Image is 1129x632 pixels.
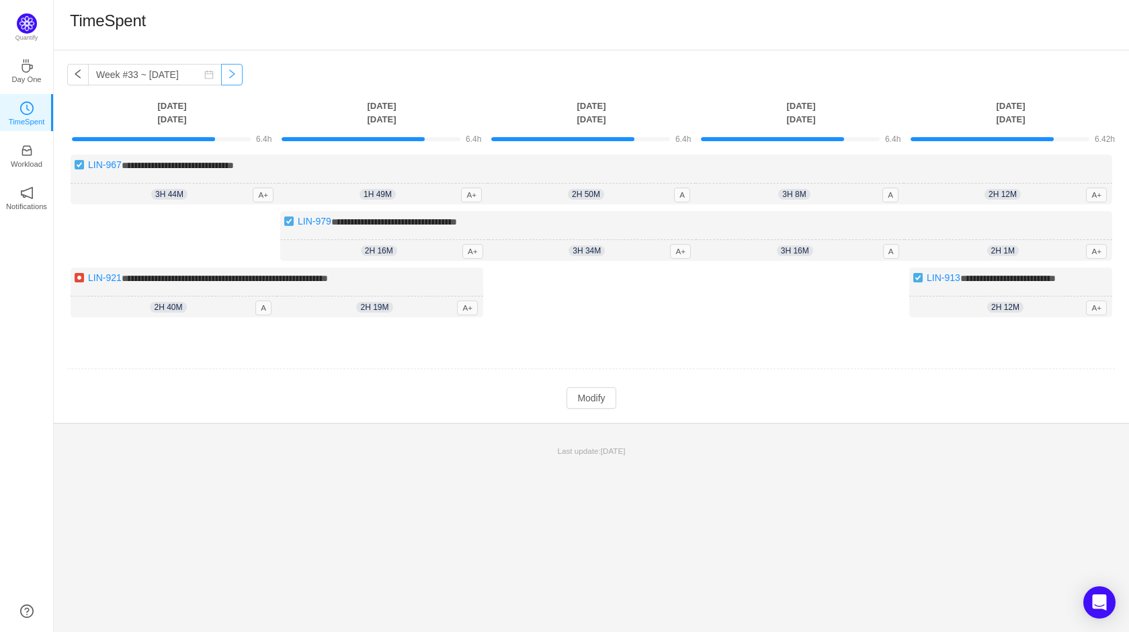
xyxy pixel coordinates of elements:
img: 10318 [284,216,294,227]
p: Notifications [6,200,47,212]
span: 3h 8m [778,189,810,200]
span: A+ [253,188,274,202]
span: 2h 16m [361,245,397,256]
i: icon: coffee [20,59,34,73]
span: A [883,244,899,259]
a: LIN-967 [88,159,122,170]
button: icon: left [67,64,89,85]
span: A+ [670,244,691,259]
p: Workload [11,158,42,170]
th: [DATE] [DATE] [487,99,696,126]
a: icon: coffeeDay One [20,63,34,77]
th: [DATE] [DATE] [67,99,277,126]
span: 2h 19m [356,302,392,313]
th: [DATE] [DATE] [906,99,1116,126]
input: Select a week [88,64,222,85]
p: Quantify [15,34,38,43]
span: A+ [1086,301,1107,315]
p: Day One [11,73,41,85]
span: A+ [461,188,482,202]
i: icon: notification [20,186,34,200]
button: icon: right [221,64,243,85]
span: 3h 16m [777,245,813,256]
i: icon: clock-circle [20,102,34,115]
span: A+ [1086,188,1107,202]
span: A [674,188,690,202]
button: Modify [567,387,616,409]
span: A+ [462,244,483,259]
a: icon: inboxWorkload [20,148,34,161]
span: A [882,188,898,202]
a: icon: notificationNotifications [20,190,34,204]
span: A+ [457,301,478,315]
a: LIN-913 [927,272,960,283]
span: 6.4h [466,134,481,144]
span: 6.42h [1095,134,1115,144]
span: 2h 40m [150,302,186,313]
p: TimeSpent [9,116,45,128]
img: Quantify [17,13,37,34]
span: 1h 49m [360,189,396,200]
img: 10303 [74,272,85,283]
div: Open Intercom Messenger [1083,586,1116,619]
span: Last update: [558,446,626,455]
span: 2h 12m [985,189,1021,200]
span: [DATE] [601,446,626,455]
span: 6.4h [256,134,271,144]
span: A [255,301,271,315]
img: 10318 [913,272,923,283]
th: [DATE] [DATE] [696,99,906,126]
span: 3h 44m [151,189,187,200]
i: icon: inbox [20,144,34,157]
span: 6.4h [675,134,691,144]
th: [DATE] [DATE] [277,99,487,126]
span: 2h 12m [987,302,1023,313]
a: icon: clock-circleTimeSpent [20,106,34,119]
a: icon: question-circle [20,604,34,618]
span: 2h 1m [987,245,1019,256]
img: 10318 [74,159,85,170]
span: A+ [1086,244,1107,259]
span: 3h 34m [569,245,605,256]
span: 2h 50m [568,189,604,200]
a: LIN-979 [298,216,331,227]
a: LIN-921 [88,272,122,283]
i: icon: calendar [204,70,214,79]
h1: TimeSpent [70,11,146,31]
span: 6.4h [885,134,901,144]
